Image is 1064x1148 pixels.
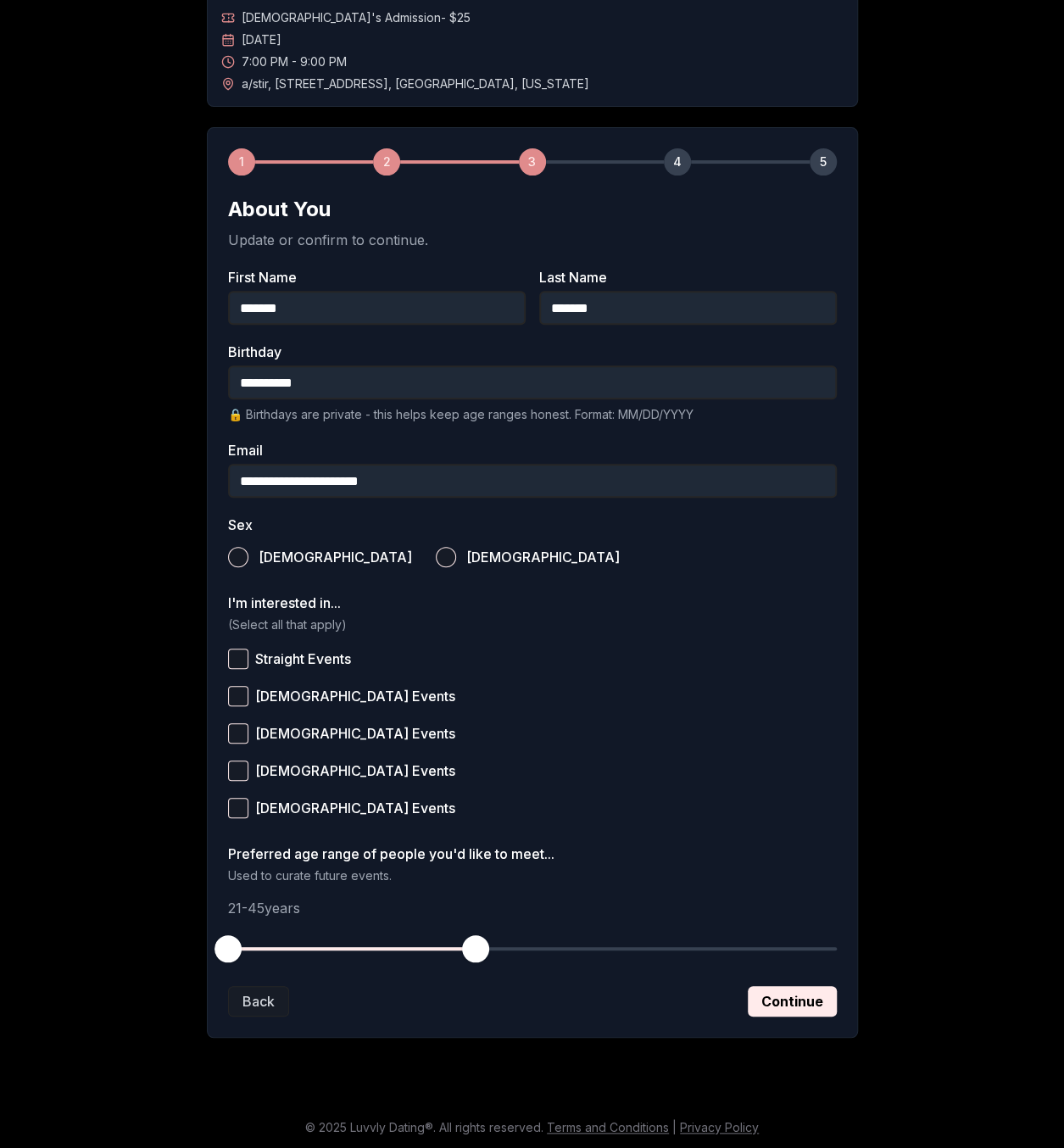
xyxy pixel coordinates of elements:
[228,686,248,706] button: [DEMOGRAPHIC_DATA] Events
[228,196,837,223] h2: About You
[519,148,546,176] div: 3
[255,652,351,666] span: Straight Events
[255,689,455,703] span: [DEMOGRAPHIC_DATA] Events
[242,31,281,48] span: [DATE]
[228,761,248,781] button: [DEMOGRAPHIC_DATA] Events
[242,53,347,70] span: 7:00 PM - 9:00 PM
[228,406,837,423] p: 🔒 Birthdays are private - this helps keep age ranges honest. Format: MM/DD/YYYY
[228,986,289,1017] button: Back
[810,148,837,176] div: 5
[259,550,412,564] span: [DEMOGRAPHIC_DATA]
[228,867,837,884] p: Used to curate future events.
[228,345,837,359] label: Birthday
[228,847,837,861] label: Preferred age range of people you'd like to meet...
[228,616,837,633] p: (Select all that apply)
[228,443,837,457] label: Email
[228,518,837,532] label: Sex
[672,1120,677,1134] span: |
[228,723,248,744] button: [DEMOGRAPHIC_DATA] Events
[466,550,620,564] span: [DEMOGRAPHIC_DATA]
[242,75,589,92] span: a/stir , [STREET_ADDRESS] , [GEOGRAPHIC_DATA] , [US_STATE]
[436,547,456,567] button: [DEMOGRAPHIC_DATA]
[680,1120,759,1134] a: Privacy Policy
[664,148,691,176] div: 4
[228,798,248,818] button: [DEMOGRAPHIC_DATA] Events
[539,270,837,284] label: Last Name
[255,764,455,777] span: [DEMOGRAPHIC_DATA] Events
[228,898,837,918] p: 21 - 45 years
[373,148,400,176] div: 2
[255,727,455,740] span: [DEMOGRAPHIC_DATA] Events
[228,596,837,610] label: I'm interested in...
[228,230,837,250] p: Update or confirm to continue.
[547,1120,669,1134] a: Terms and Conditions
[748,986,837,1017] button: Continue
[242,9,471,26] span: [DEMOGRAPHIC_DATA]'s Admission - $25
[228,148,255,176] div: 1
[228,547,248,567] button: [DEMOGRAPHIC_DATA]
[228,270,526,284] label: First Name
[255,801,455,815] span: [DEMOGRAPHIC_DATA] Events
[228,649,248,669] button: Straight Events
